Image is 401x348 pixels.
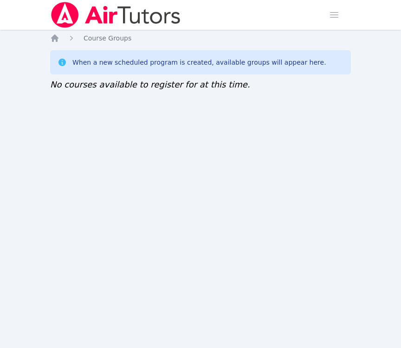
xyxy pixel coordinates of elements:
[84,34,131,42] span: Course Groups
[50,80,250,89] span: No courses available to register for at this time.
[72,58,326,67] div: When a new scheduled program is created, available groups will appear here.
[84,33,131,43] a: Course Groups
[50,2,181,28] img: Air Tutors
[50,33,351,43] nav: Breadcrumb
